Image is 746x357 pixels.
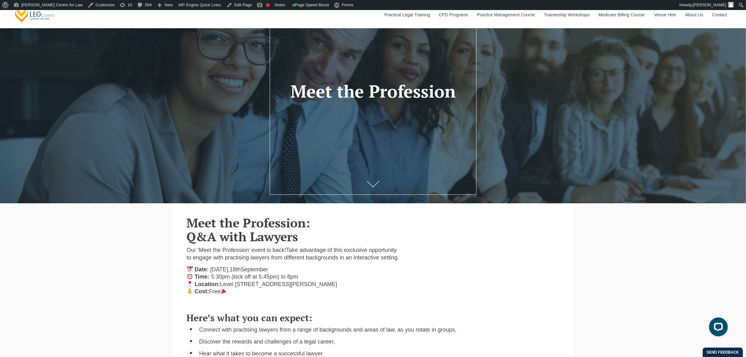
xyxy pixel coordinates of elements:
[472,1,539,28] a: Practice Management Course
[187,266,193,272] img: 📅
[187,288,193,294] img: 💰
[230,266,236,273] span: 18
[187,274,193,279] img: ⏰
[187,247,399,260] span: Take advantage of this exclusive opportunity to engage with practising lawyers from different bac...
[14,5,56,23] a: [PERSON_NAME] Centre for Law
[195,288,209,295] strong: Cost:
[195,281,220,287] strong: Location:
[649,1,681,28] a: Venue Hire
[266,3,270,7] div: Focus keyphrase not set
[199,327,456,333] span: Connect with practising lawyers from a range of backgrounds and areas of law, as you rotate in gr...
[539,1,594,28] a: Traineeship Workshops
[187,266,400,296] p: Level [STREET_ADDRESS][PERSON_NAME] Free
[187,281,193,287] img: 📍
[221,288,227,294] img: 🎉
[236,266,241,273] span: th
[195,266,209,273] strong: Date:
[241,266,268,273] span: September
[199,350,324,357] span: Hear what it takes to become a successful lawyer,
[284,82,462,101] h1: Meet the Profession
[211,274,298,280] span: 5:30pm (kick off at 5:45pm) to 8pm
[187,312,312,324] span: Here’s what you can expect:
[187,247,286,253] span: Our ‘Meet the Profession’ event is back!
[210,266,230,273] span: [DATE],
[707,1,732,28] a: Contact
[434,1,472,28] a: CPD Programs
[195,274,210,280] strong: Time:
[380,1,434,28] a: Practical Legal Training
[693,3,726,7] span: [PERSON_NAME]
[187,214,310,231] b: Meet the Profession:
[199,338,335,345] span: Discover the rewards and challenges of a legal career,
[187,228,298,245] b: Q&A with Lawyers
[704,315,730,341] iframe: LiveChat chat widget
[681,1,707,28] a: About Us
[594,1,649,28] a: Medicare Billing Course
